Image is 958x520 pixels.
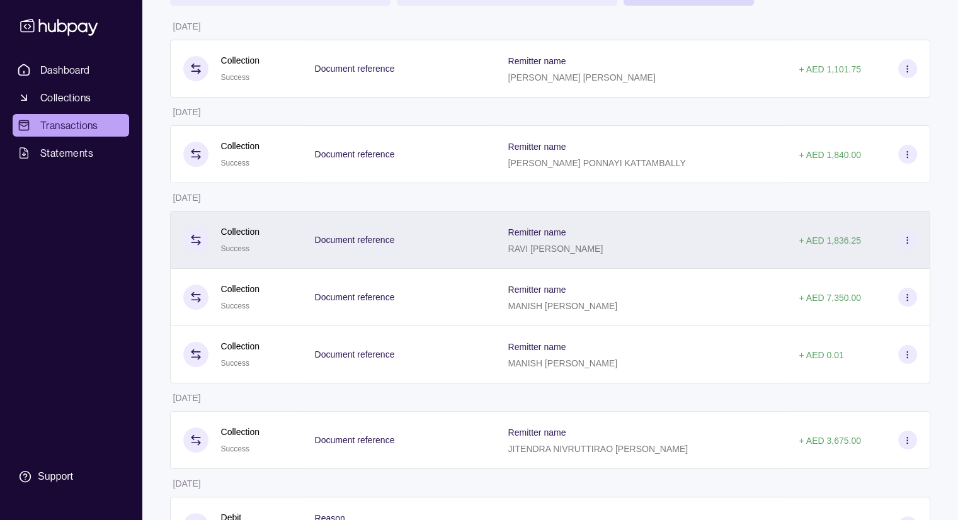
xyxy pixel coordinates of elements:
p: [PERSON_NAME] [PERSON_NAME] [508,72,656,82]
span: Statements [40,145,93,161]
p: Remitter name [508,227,566,237]
p: Collection [221,139,259,153]
p: Remitter name [508,56,566,66]
p: Document reference [315,435,395,445]
p: MANISH [PERSON_NAME] [508,301,617,311]
p: MANISH [PERSON_NAME] [508,358,617,368]
p: + AED 1,101.75 [799,64,860,74]
p: Remitter name [508,285,566,295]
a: Transactions [13,114,129,137]
span: Dashboard [40,62,90,77]
p: + AED 1,836.25 [799,235,860,246]
p: Remitter name [508,342,566,352]
span: Collections [40,90,91,105]
a: Dashboard [13,59,129,81]
span: Success [221,73,249,82]
p: [DATE] [173,107,201,117]
p: Collection [221,225,259,239]
p: + AED 3,675.00 [799,436,860,446]
p: [PERSON_NAME] PONNAYI KATTAMBALLY [508,158,686,168]
p: Document reference [315,292,395,302]
p: + AED 0.01 [799,350,843,360]
p: + AED 1,840.00 [799,150,860,160]
p: JITENDRA NIVRUTTIRAO [PERSON_NAME] [508,444,688,454]
p: [DATE] [173,478,201,489]
p: Remitter name [508,142,566,152]
span: Success [221,302,249,310]
span: Transactions [40,118,98,133]
a: Collections [13,86,129,109]
p: Document reference [315,235,395,245]
p: + AED 7,350.00 [799,293,860,303]
p: Collection [221,339,259,353]
span: Success [221,159,249,167]
p: Collection [221,54,259,67]
div: Support [38,470,73,483]
span: Success [221,244,249,253]
p: RAVI [PERSON_NAME] [508,244,603,254]
a: Statements [13,142,129,164]
p: Remitter name [508,427,566,438]
p: [DATE] [173,193,201,203]
p: Collection [221,425,259,439]
span: Success [221,444,249,453]
span: Success [221,359,249,368]
p: Document reference [315,64,395,74]
p: [DATE] [173,393,201,403]
a: Support [13,463,129,490]
p: Document reference [315,349,395,359]
p: Collection [221,282,259,296]
p: Document reference [315,149,395,159]
p: [DATE] [173,21,201,31]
